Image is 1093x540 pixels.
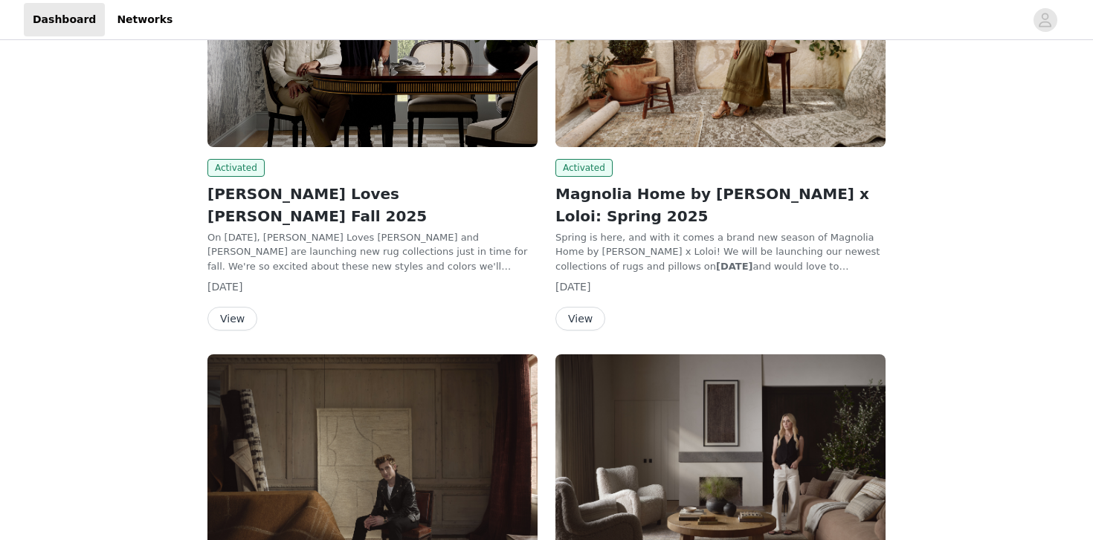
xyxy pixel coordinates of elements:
[716,261,752,272] strong: [DATE]
[555,159,613,177] span: Activated
[24,3,105,36] a: Dashboard
[555,313,605,325] a: View
[207,183,538,227] h2: [PERSON_NAME] Loves [PERSON_NAME] Fall 2025
[207,230,538,274] p: On [DATE], [PERSON_NAME] Loves [PERSON_NAME] and [PERSON_NAME] are launching new rug collections ...
[207,159,265,177] span: Activated
[555,281,590,293] span: [DATE]
[207,281,242,293] span: [DATE]
[207,307,257,331] button: View
[555,307,605,331] button: View
[108,3,181,36] a: Networks
[207,313,257,325] a: View
[1038,8,1052,32] div: avatar
[555,230,886,274] p: Spring is here, and with it comes a brand new season of Magnolia Home by [PERSON_NAME] x Loloi! W...
[555,183,886,227] h2: Magnolia Home by [PERSON_NAME] x Loloi: Spring 2025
